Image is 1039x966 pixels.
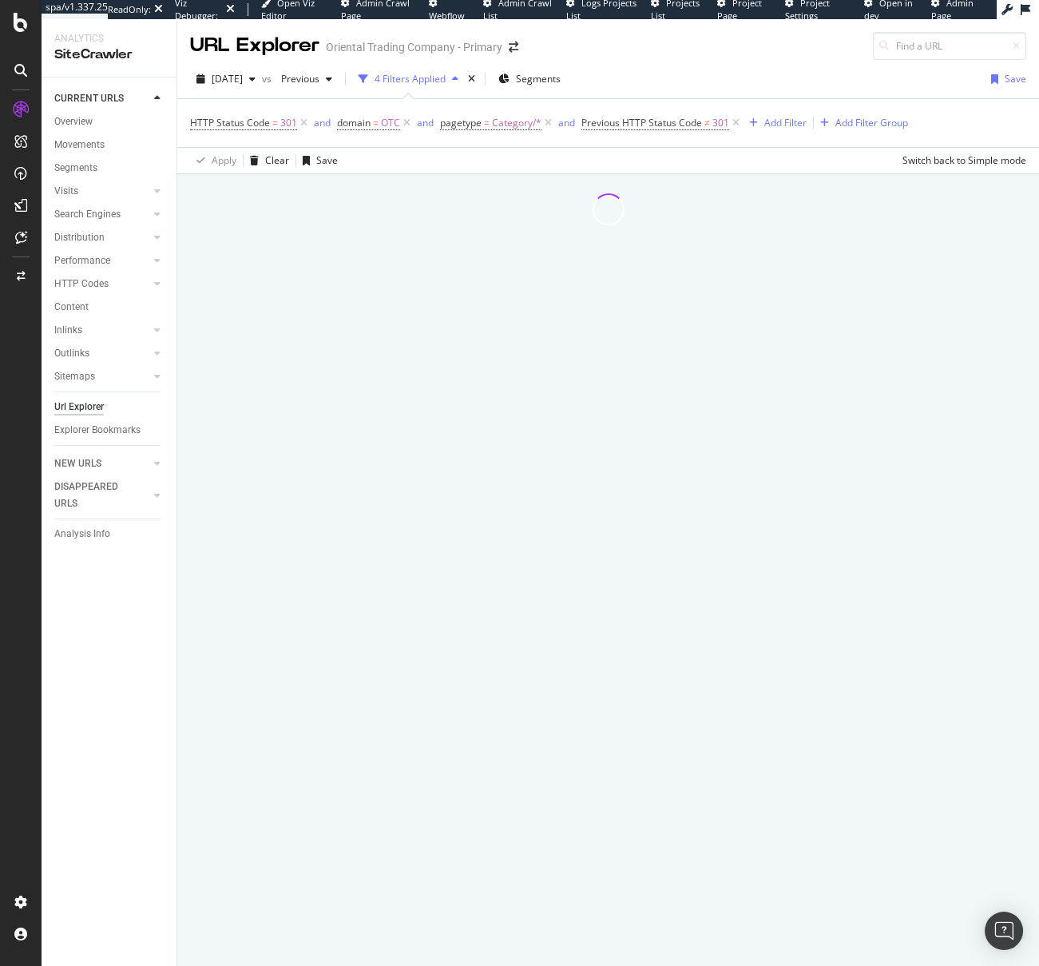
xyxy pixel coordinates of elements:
[54,422,141,439] div: Explorer Bookmarks
[873,32,1026,60] input: Find a URL
[54,345,89,362] div: Outlinks
[814,113,908,133] button: Add Filter Group
[558,116,575,129] div: and
[484,116,490,129] span: =
[54,90,149,107] a: CURRENT URLS
[381,112,400,134] span: OTC
[54,276,149,292] a: HTTP Codes
[296,148,338,173] button: Save
[314,116,331,129] div: and
[54,322,82,339] div: Inlinks
[54,479,135,512] div: DISAPPEARED URLS
[265,153,289,167] div: Clear
[212,153,236,167] div: Apply
[275,66,339,92] button: Previous
[902,153,1026,167] div: Switch back to Simple mode
[244,148,289,173] button: Clear
[558,115,575,130] button: and
[54,422,165,439] a: Explorer Bookmarks
[492,66,567,92] button: Segments
[54,206,121,223] div: Search Engines
[54,137,105,153] div: Movements
[54,322,149,339] a: Inlinks
[373,116,379,129] span: =
[352,66,465,92] button: 4 Filters Applied
[275,72,319,85] span: Previous
[54,32,164,46] div: Analytics
[54,455,101,472] div: NEW URLS
[212,72,243,85] span: 2025 Sep. 2nd
[54,113,165,130] a: Overview
[743,113,807,133] button: Add Filter
[985,66,1026,92] button: Save
[509,42,518,53] div: arrow-right-arrow-left
[1005,72,1026,85] div: Save
[54,183,149,200] a: Visits
[54,345,149,362] a: Outlinks
[835,116,908,129] div: Add Filter Group
[314,115,331,130] button: and
[54,368,149,385] a: Sitemaps
[54,183,78,200] div: Visits
[54,160,165,177] a: Segments
[54,46,164,64] div: SiteCrawler
[54,229,149,246] a: Distribution
[985,912,1023,950] div: Open Intercom Messenger
[280,112,297,134] span: 301
[54,526,110,543] div: Analysis Info
[516,72,561,85] span: Segments
[54,399,165,415] a: Url Explorer
[54,299,165,316] a: Content
[54,229,105,246] div: Distribution
[440,116,482,129] span: pagetype
[190,32,319,59] div: URL Explorer
[712,112,729,134] span: 301
[417,115,434,130] button: and
[108,3,151,16] div: ReadOnly:
[54,90,124,107] div: CURRENT URLS
[54,252,149,269] a: Performance
[417,116,434,129] div: and
[272,116,278,129] span: =
[54,137,165,153] a: Movements
[337,116,371,129] span: domain
[54,160,97,177] div: Segments
[316,153,338,167] div: Save
[375,72,446,85] div: 4 Filters Applied
[54,455,149,472] a: NEW URLS
[326,39,502,55] div: Oriental Trading Company - Primary
[704,116,710,129] span: ≠
[465,71,478,87] div: times
[54,526,165,543] a: Analysis Info
[581,116,702,129] span: Previous HTTP Status Code
[492,112,541,134] span: Category/*
[262,72,275,85] span: vs
[190,148,236,173] button: Apply
[190,116,270,129] span: HTTP Status Code
[429,10,465,22] span: Webflow
[54,399,104,415] div: Url Explorer
[54,113,93,130] div: Overview
[190,66,262,92] button: [DATE]
[54,252,110,269] div: Performance
[764,116,807,129] div: Add Filter
[54,299,89,316] div: Content
[896,148,1026,173] button: Switch back to Simple mode
[54,368,95,385] div: Sitemaps
[54,206,149,223] a: Search Engines
[54,276,109,292] div: HTTP Codes
[54,479,149,512] a: DISAPPEARED URLS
